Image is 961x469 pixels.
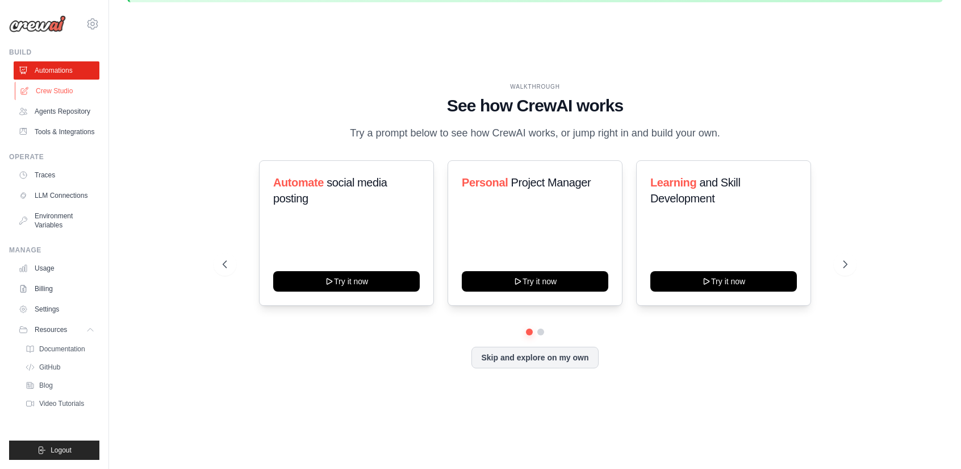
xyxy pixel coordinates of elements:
button: Resources [14,321,99,339]
button: Try it now [462,271,608,292]
span: and Skill Development [650,176,740,205]
span: Blog [39,381,53,390]
span: social media posting [273,176,387,205]
a: Agents Repository [14,102,99,121]
a: Environment Variables [14,207,99,234]
div: WALKTHROUGH [223,82,848,91]
a: LLM Connections [14,186,99,205]
span: Video Tutorials [39,399,84,408]
span: Project Manager [511,176,591,189]
p: Try a prompt below to see how CrewAI works, or jump right in and build your own. [344,125,726,142]
a: Settings [14,300,99,318]
a: Blog [20,377,99,393]
a: Tools & Integrations [14,123,99,141]
span: Automate [273,176,324,189]
h1: See how CrewAI works [223,96,848,116]
div: Manage [9,246,99,255]
span: Documentation [39,345,85,354]
span: Logout [51,446,72,455]
a: GitHub [20,359,99,375]
span: GitHub [39,363,60,372]
a: Usage [14,259,99,277]
button: Skip and explore on my own [471,347,598,368]
button: Logout [9,441,99,460]
button: Try it now [650,271,797,292]
iframe: Chat Widget [707,18,961,469]
a: Traces [14,166,99,184]
button: Try it now [273,271,420,292]
a: Documentation [20,341,99,357]
span: Resources [35,325,67,334]
span: Learning [650,176,696,189]
span: Personal [462,176,508,189]
div: Build [9,48,99,57]
a: Automations [14,61,99,80]
a: Crew Studio [15,82,101,100]
a: Video Tutorials [20,396,99,412]
img: Logo [9,15,66,32]
div: Operate [9,152,99,161]
a: Billing [14,280,99,298]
